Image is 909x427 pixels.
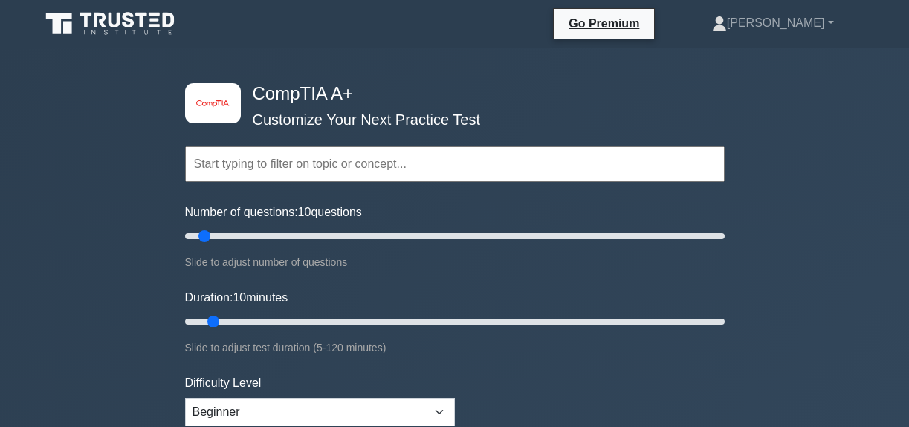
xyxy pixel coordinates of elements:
span: 10 [233,291,246,304]
h4: CompTIA A+ [247,83,652,105]
a: Go Premium [560,14,648,33]
label: Duration: minutes [185,289,288,307]
label: Difficulty Level [185,374,262,392]
input: Start typing to filter on topic or concept... [185,146,725,182]
div: Slide to adjust test duration (5-120 minutes) [185,339,725,356]
div: Slide to adjust number of questions [185,253,725,271]
label: Number of questions: questions [185,203,362,221]
span: 10 [298,206,311,218]
a: [PERSON_NAME] [676,8,870,38]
